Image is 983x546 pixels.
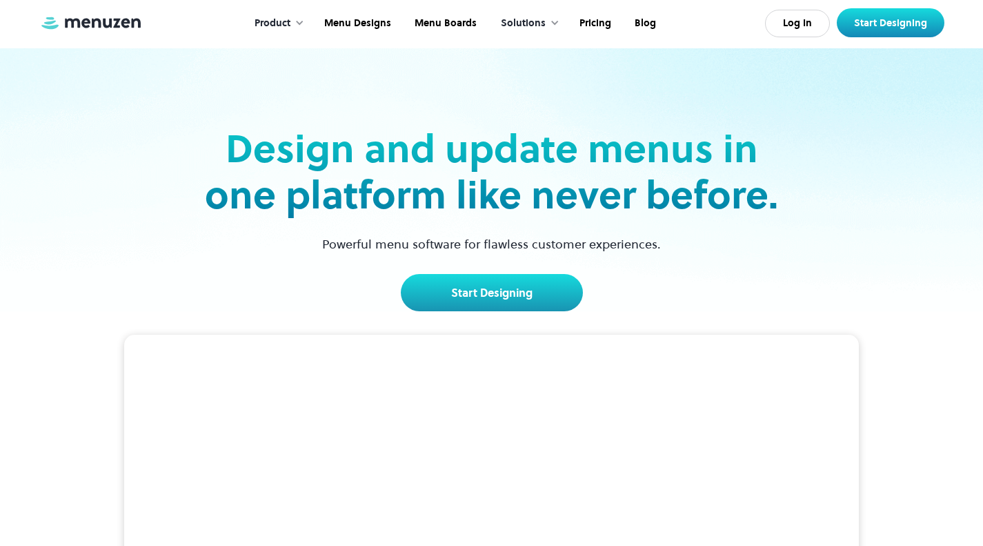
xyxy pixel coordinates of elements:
[255,16,290,31] div: Product
[487,2,566,45] div: Solutions
[201,126,783,218] h2: Design and update menus in one platform like never before.
[305,235,678,253] p: Powerful menu software for flawless customer experiences.
[311,2,401,45] a: Menu Designs
[401,2,487,45] a: Menu Boards
[622,2,666,45] a: Blog
[765,10,830,37] a: Log In
[501,16,546,31] div: Solutions
[401,274,583,311] a: Start Designing
[241,2,311,45] div: Product
[837,8,944,37] a: Start Designing
[566,2,622,45] a: Pricing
